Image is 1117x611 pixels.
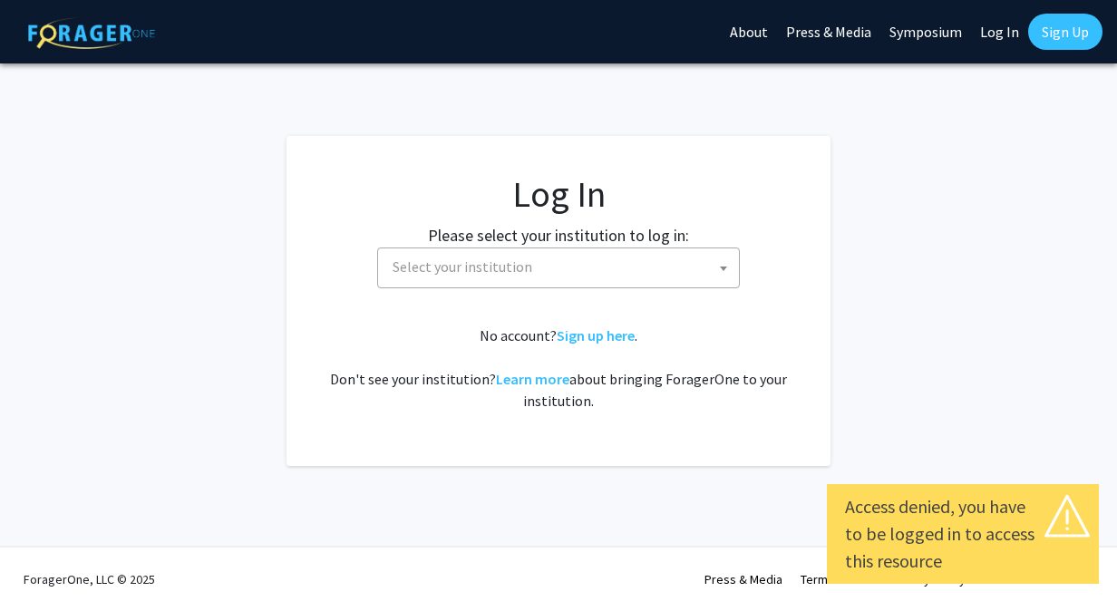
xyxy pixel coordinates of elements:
[704,571,782,587] a: Press & Media
[323,325,794,412] div: No account? . Don't see your institution? about bringing ForagerOne to your institution.
[393,257,532,276] span: Select your institution
[496,370,569,388] a: Learn more about bringing ForagerOne to your institution
[428,223,689,247] label: Please select your institution to log in:
[28,17,155,49] img: ForagerOne Logo
[385,248,739,286] span: Select your institution
[557,326,635,344] a: Sign up here
[801,571,872,587] a: Terms of Use
[323,172,794,216] h1: Log In
[377,247,740,288] span: Select your institution
[24,548,155,611] div: ForagerOne, LLC © 2025
[1028,14,1102,50] a: Sign Up
[845,493,1081,575] div: Access denied, you have to be logged in to access this resource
